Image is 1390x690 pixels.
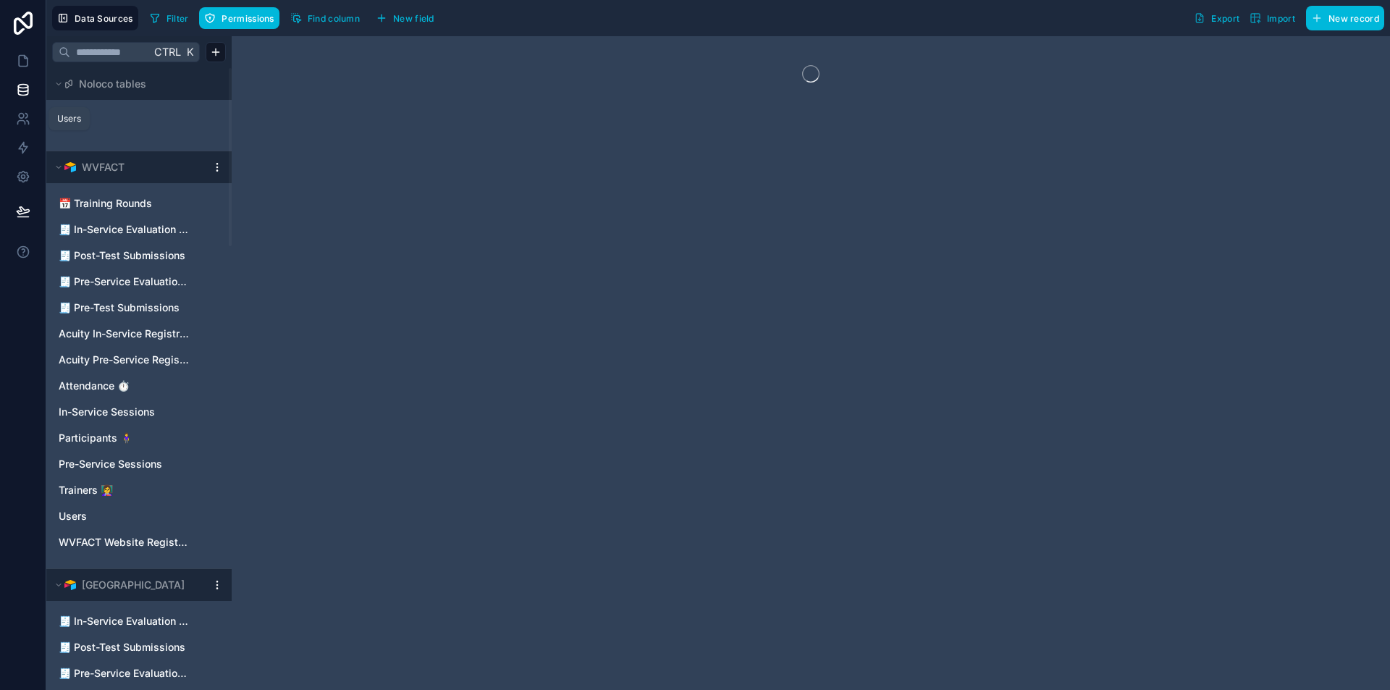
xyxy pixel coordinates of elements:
[59,614,190,628] a: 🧾 In-Service Evaluation Submissions
[52,244,226,267] div: 🧾 Post-Test Submissions
[59,379,130,393] span: Attendance ⏱
[59,666,190,681] a: 🧾 Pre-Service Evaluation Submissions
[52,531,226,554] div: WVFACT Website Registrations
[393,13,434,24] span: New field
[52,322,226,345] div: Acuity In-Service Registrations
[52,74,217,94] button: Noloco tables
[59,483,190,497] a: Trainers 👩‍🏫
[59,353,190,367] a: Acuity Pre-Service Registrations
[82,160,125,174] span: WVFACT
[222,13,274,24] span: Permissions
[59,113,176,127] a: User
[59,431,190,445] a: Participants 🧍‍♀️
[59,379,190,393] a: Attendance ⏱
[1211,13,1239,24] span: Export
[199,7,279,29] button: Permissions
[59,405,155,419] span: In-Service Sessions
[59,431,132,445] span: Participants 🧍‍♀️
[52,505,226,528] div: Users
[52,426,226,450] div: Participants 🧍‍♀️
[52,296,226,319] div: 🧾 Pre-Test Submissions
[64,161,76,173] img: Airtable Logo
[59,483,113,497] span: Trainers 👩‍🏫
[59,509,87,523] span: Users
[1189,6,1244,30] button: Export
[153,43,182,61] span: Ctrl
[1300,6,1384,30] a: New record
[52,348,226,371] div: Acuity Pre-Service Registrations
[52,575,206,595] button: Airtable Logo[GEOGRAPHIC_DATA]
[52,6,138,30] button: Data Sources
[79,77,146,91] span: Noloco tables
[144,7,194,29] button: Filter
[59,222,190,237] a: 🧾 In-Service Evaluation Submissions
[59,196,152,211] span: 📅 Training Rounds
[59,457,162,471] span: Pre-Service Sessions
[52,109,226,132] div: User
[1244,6,1300,30] button: Import
[59,248,190,263] a: 🧾 Post-Test Submissions
[59,535,190,550] a: WVFACT Website Registrations
[167,13,189,24] span: Filter
[52,636,226,659] div: 🧾 Post-Test Submissions
[57,113,81,125] div: Users
[59,248,185,263] span: 🧾 Post-Test Submissions
[52,192,226,215] div: 📅 Training Rounds
[52,610,226,633] div: 🧾 In-Service Evaluation Submissions
[52,270,226,293] div: 🧾 Pre-Service Evaluation Submissions
[52,157,206,177] button: Airtable LogoWVFACT
[1306,6,1384,30] button: New record
[52,479,226,502] div: Trainers 👩‍🏫
[59,405,190,419] a: In-Service Sessions
[59,274,190,289] a: 🧾 Pre-Service Evaluation Submissions
[59,640,190,655] a: 🧾 Post-Test Submissions
[59,196,190,211] a: 📅 Training Rounds
[64,579,76,591] img: Airtable Logo
[52,662,226,685] div: 🧾 Pre-Service Evaluation Submissions
[52,374,226,397] div: Attendance ⏱
[185,47,195,57] span: K
[82,578,185,592] span: [GEOGRAPHIC_DATA]
[59,300,190,315] a: 🧾 Pre-Test Submissions
[59,300,180,315] span: 🧾 Pre-Test Submissions
[59,509,190,523] a: Users
[52,218,226,241] div: 🧾 In-Service Evaluation Submissions
[59,457,190,471] a: Pre-Service Sessions
[1267,13,1295,24] span: Import
[308,13,360,24] span: Find column
[52,400,226,424] div: In-Service Sessions
[285,7,365,29] button: Find column
[75,13,133,24] span: Data Sources
[1328,13,1379,24] span: New record
[52,453,226,476] div: Pre-Service Sessions
[59,327,190,341] a: Acuity In-Service Registrations
[371,7,439,29] button: New field
[59,640,185,655] span: 🧾 Post-Test Submissions
[199,7,285,29] a: Permissions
